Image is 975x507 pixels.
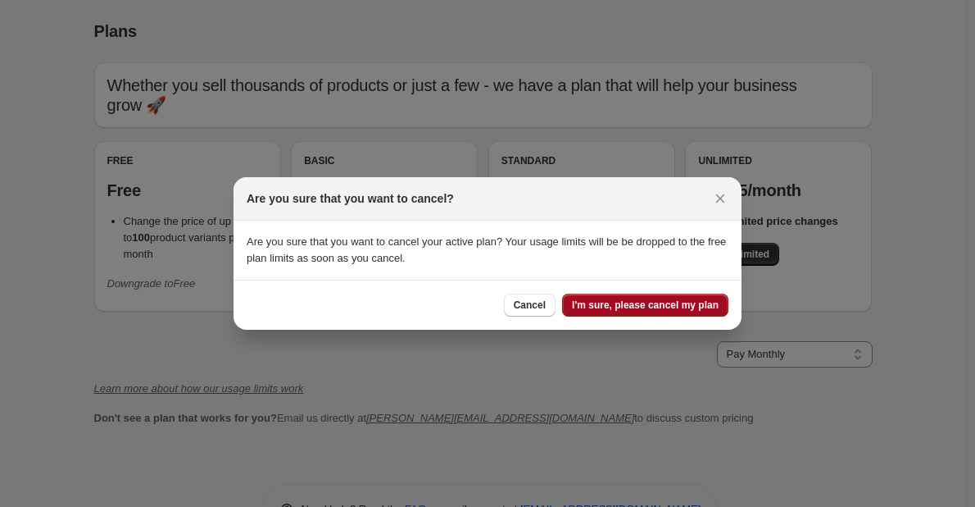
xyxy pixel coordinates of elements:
h2: Are you sure that you want to cancel? [247,190,454,207]
button: Cancel [504,294,556,317]
span: Cancel [514,299,546,312]
span: I'm sure, please cancel my plan [572,299,719,312]
p: Are you sure that you want to cancel your active plan? Your usage limits will be be dropped to th... [247,234,728,267]
button: Close [709,187,732,210]
button: I'm sure, please cancel my plan [562,294,728,317]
